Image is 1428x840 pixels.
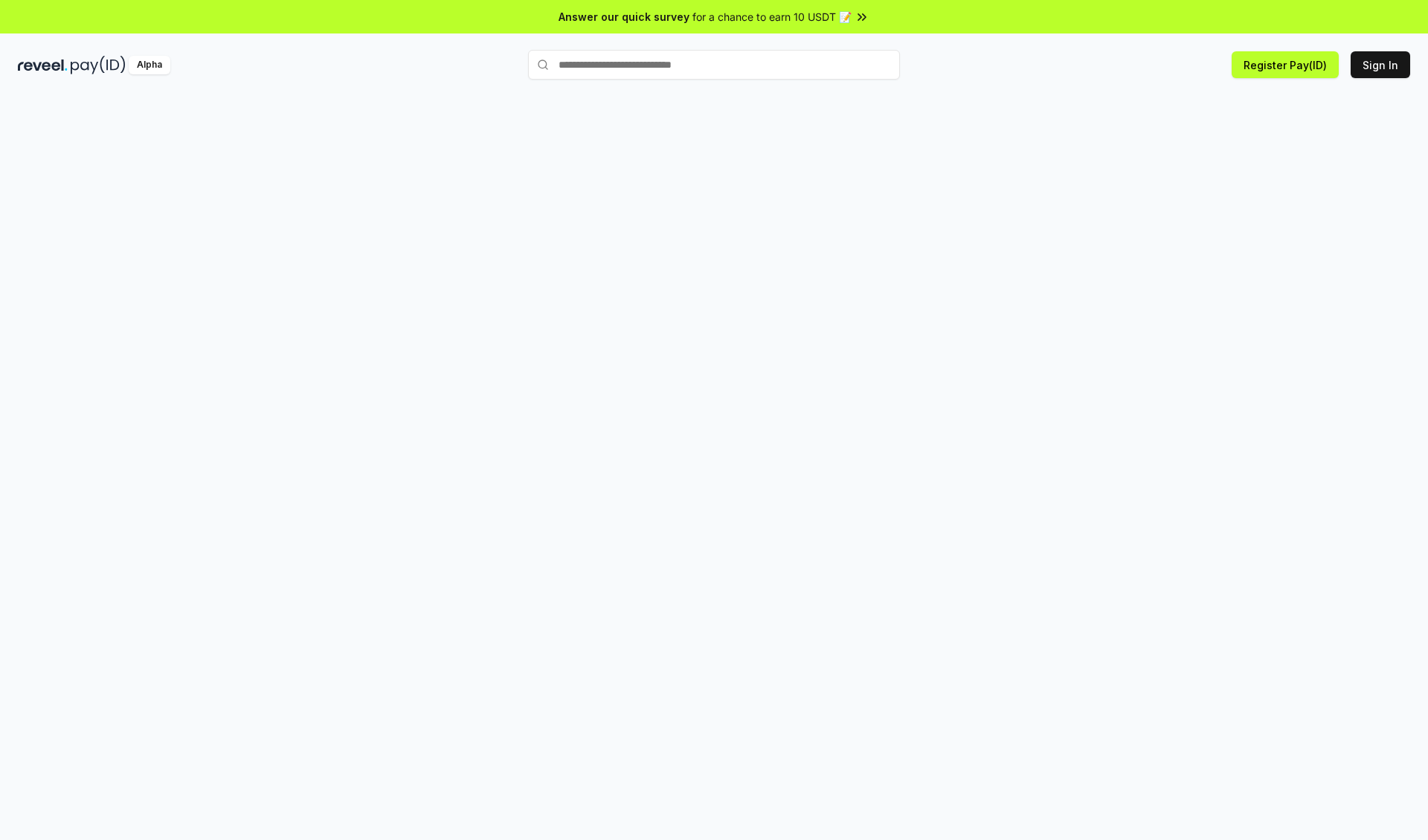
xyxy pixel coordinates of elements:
button: Sign In [1351,51,1410,78]
span: Answer our quick survey [559,9,689,25]
img: pay_id [71,56,126,74]
div: Alpha [129,56,170,74]
img: reveel_dark [18,56,68,74]
button: Register Pay(ID) [1232,51,1339,78]
span: for a chance to earn 10 USDT 📝 [692,9,852,25]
